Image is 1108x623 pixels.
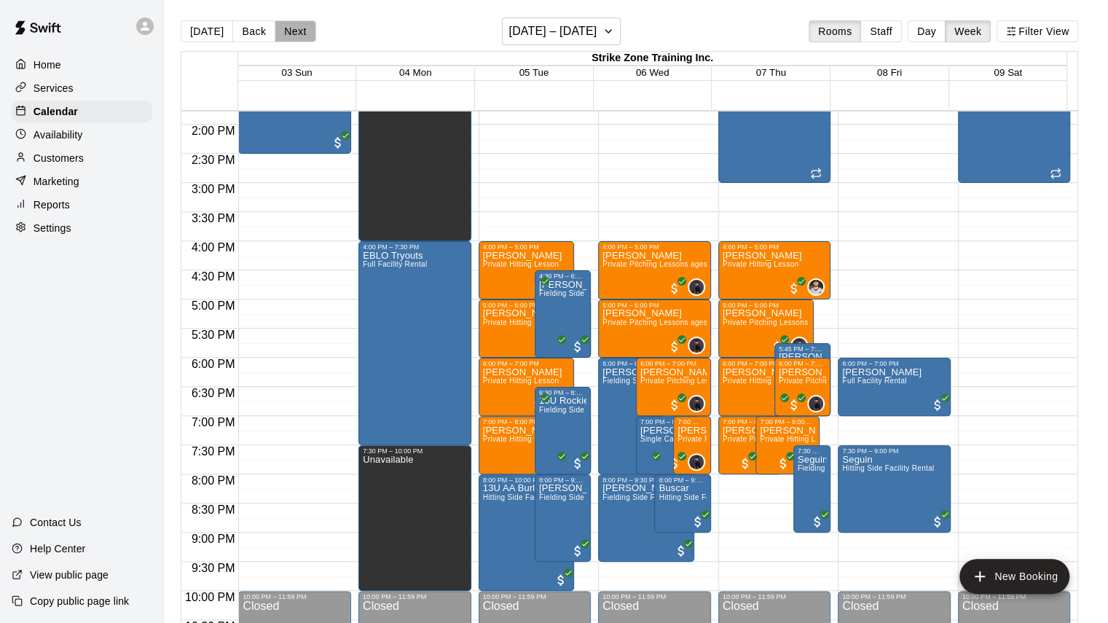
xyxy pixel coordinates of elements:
p: Marketing [34,174,79,189]
div: 5:00 PM – 6:00 PM [723,302,809,309]
a: Customers [12,147,152,169]
span: 09 Sat [994,67,1022,78]
span: 08 Fri [877,67,902,78]
button: 03 Sun [281,67,312,78]
div: 1:00 PM – 3:00 PM: Drop In [958,66,1071,183]
span: All customers have paid [770,340,785,354]
span: Private Hitting Lesson [483,377,559,385]
div: 4:30 PM – 6:00 PM: Sromek [535,270,591,358]
span: All customers have paid [667,456,682,471]
div: 7:00 PM – 8:00 PM: Frank Yang [718,416,782,474]
a: Marketing [12,171,152,192]
div: 5:00 PM – 6:00 PM: Michael Short [479,299,592,358]
button: 07 Thu [756,67,786,78]
span: All customers have paid [930,398,945,412]
span: Private Hitting Lesson [760,435,836,443]
span: All customers have paid [570,544,585,558]
button: [DATE] [181,20,233,42]
div: 7:00 PM – 8:00 PM: Oliver Kopp [755,416,820,474]
span: All customers have paid [738,456,753,471]
a: Availability [12,124,152,146]
span: 10:00 PM [181,591,238,603]
div: 7:30 PM – 9:00 PM [842,447,946,455]
h6: [DATE] – [DATE] [508,21,597,42]
div: Corben Peters [688,395,705,412]
div: 7:00 PM – 8:00 PM [677,418,707,426]
div: 4:00 PM – 5:00 PM: Giulio Nardi [479,241,574,299]
span: 3:00 PM [188,183,239,195]
span: 5:00 PM [188,299,239,312]
button: add [959,559,1069,594]
span: Recurring event [810,168,822,179]
div: 7:30 PM – 9:00 PM: Seguin [838,445,951,533]
div: 7:00 PM – 8:00 PM: Max Zhang [479,416,592,474]
span: Fielding Side Facility Rental [539,406,636,414]
span: Full Facility Rental [842,377,906,385]
div: 4:00 PM – 5:00 PM [723,243,827,251]
span: All customers have paid [810,514,825,529]
div: 4:00 PM – 5:00 PM: Jacob Carden [718,241,831,299]
div: 8:00 PM – 9:30 PM [539,477,586,484]
img: Corben Peters [689,396,704,411]
div: 7:30 PM – 10:00 PM [363,447,467,455]
div: 6:30 PM – 8:00 PM [539,389,586,396]
div: 8:00 PM – 9:30 PM: Jenkins [535,474,591,562]
span: 2:30 PM [188,154,239,166]
span: All customers have paid [331,136,345,150]
div: 6:00 PM – 7:00 PM: McCoy [838,358,951,416]
button: 06 Wed [636,67,669,78]
a: Settings [12,217,152,239]
div: 5:00 PM – 6:00 PM: Mason Hanson [598,299,711,358]
div: Reports [12,194,152,216]
div: 7:00 PM – 8:00 PM [760,418,815,426]
span: Recurring event [1050,168,1061,179]
span: All customers have paid [642,456,656,471]
span: Single Cage Rental [640,435,707,443]
span: Brett Graham [813,278,825,296]
span: All customers have paid [667,340,682,354]
span: 7:30 PM [188,445,239,458]
span: 5:30 PM [188,329,239,341]
div: 6:00 PM – 7:00 PM [779,360,826,367]
div: Brett Graham [807,278,825,296]
span: 2:00 PM [188,125,239,137]
div: 1:00 PM – 3:00 PM: Drop In [718,66,831,183]
div: Corben Peters [688,337,705,354]
button: 04 Mon [399,67,431,78]
p: Reports [34,197,70,212]
span: 4:00 PM [188,241,239,254]
span: Hitting Side Facility Rental [842,464,934,472]
div: 7:00 PM – 8:00 PM: William Henderson [673,416,711,474]
div: 5:45 PM – 7:00 PM [779,345,826,353]
p: Calendar [34,104,78,119]
span: Corben Peters [694,395,705,412]
p: Copy public page link [30,594,129,608]
span: Private Pitching Lessons ages [DEMOGRAPHIC_DATA] [779,377,972,385]
span: 9:00 PM [188,533,239,545]
div: 4:30 PM – 6:00 PM [539,273,586,280]
span: Fielding Side Facility Rental [602,493,699,501]
div: 6:00 PM – 7:00 PM: Brayden Catton [636,358,711,416]
div: 5:00 PM – 6:00 PM [483,302,587,309]
span: All customers have paid [554,573,568,587]
p: Services [34,81,74,95]
div: 6:00 PM – 7:00 PM: Arianne Enright [479,358,574,416]
div: 10:00 PM – 11:59 PM [363,593,467,600]
span: All customers have paid [787,281,801,296]
span: 9:30 PM [188,562,239,574]
span: All customers have paid [570,340,585,354]
div: 6:00 PM – 7:00 PM [640,360,707,367]
span: Private Hitting Lesson [483,318,559,326]
a: Home [12,54,152,76]
img: Corben Peters [689,280,704,294]
a: Services [12,77,152,99]
span: Corben Peters [694,278,705,296]
span: Fielding Side Facility Rental [602,377,699,385]
div: 4:00 PM – 5:00 PM [483,243,570,251]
